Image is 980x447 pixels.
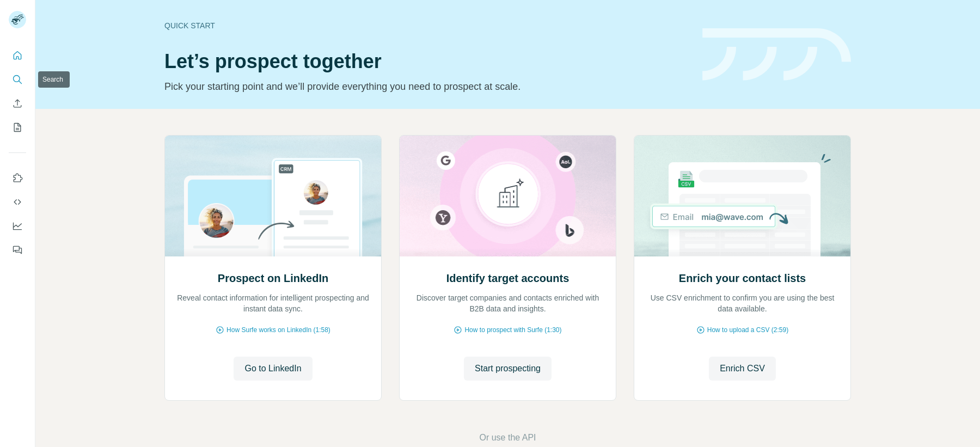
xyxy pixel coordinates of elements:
img: Identify target accounts [399,136,616,256]
p: Discover target companies and contacts enriched with B2B data and insights. [411,292,605,314]
button: My lists [9,118,26,137]
button: Use Surfe on LinkedIn [9,168,26,188]
div: Quick start [164,20,689,31]
p: Use CSV enrichment to confirm you are using the best data available. [645,292,840,314]
h2: Prospect on LinkedIn [218,271,328,286]
span: How Surfe works on LinkedIn (1:58) [226,325,330,335]
h2: Enrich your contact lists [679,271,806,286]
button: Search [9,70,26,89]
span: Enrich CSV [720,362,765,375]
button: Dashboard [9,216,26,236]
img: Enrich your contact lists [634,136,851,256]
button: Enrich CSV [709,357,776,381]
button: Quick start [9,46,26,65]
p: Pick your starting point and we’ll provide everything you need to prospect at scale. [164,79,689,94]
span: How to prospect with Surfe (1:30) [464,325,561,335]
p: Reveal contact information for intelligent prospecting and instant data sync. [176,292,370,314]
h1: Let’s prospect together [164,51,689,72]
button: Use Surfe API [9,192,26,212]
button: Feedback [9,240,26,260]
button: Or use the API [479,431,536,444]
h2: Identify target accounts [446,271,569,286]
span: How to upload a CSV (2:59) [707,325,788,335]
span: Go to LinkedIn [244,362,301,375]
span: Start prospecting [475,362,541,375]
button: Start prospecting [464,357,552,381]
button: Enrich CSV [9,94,26,113]
button: Go to LinkedIn [234,357,312,381]
img: Prospect on LinkedIn [164,136,382,256]
img: banner [702,28,851,81]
